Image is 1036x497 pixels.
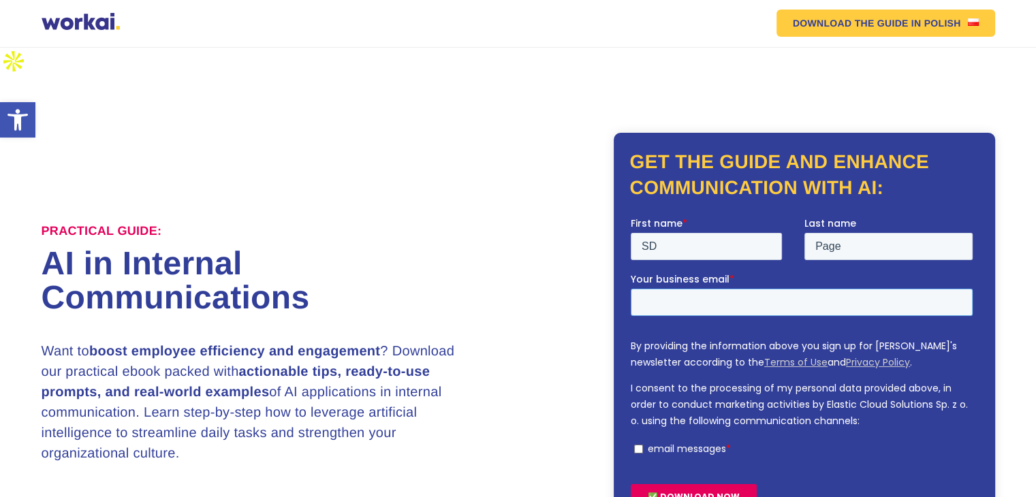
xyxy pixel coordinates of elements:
a: DOWNLOAD THE GUIDEIN POLISHUS flag [776,10,995,37]
h2: Get the guide and enhance communication with AI: [630,149,979,201]
img: US flag [968,18,979,26]
h3: Want to ? Download our practical ebook packed with of AI applications in internal communication. ... [42,341,471,464]
h1: AI in Internal Communications [42,247,518,315]
em: DOWNLOAD THE GUIDE [793,18,909,28]
strong: boost employee efficiency and engagement [89,344,380,359]
label: Practical Guide: [42,224,162,239]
